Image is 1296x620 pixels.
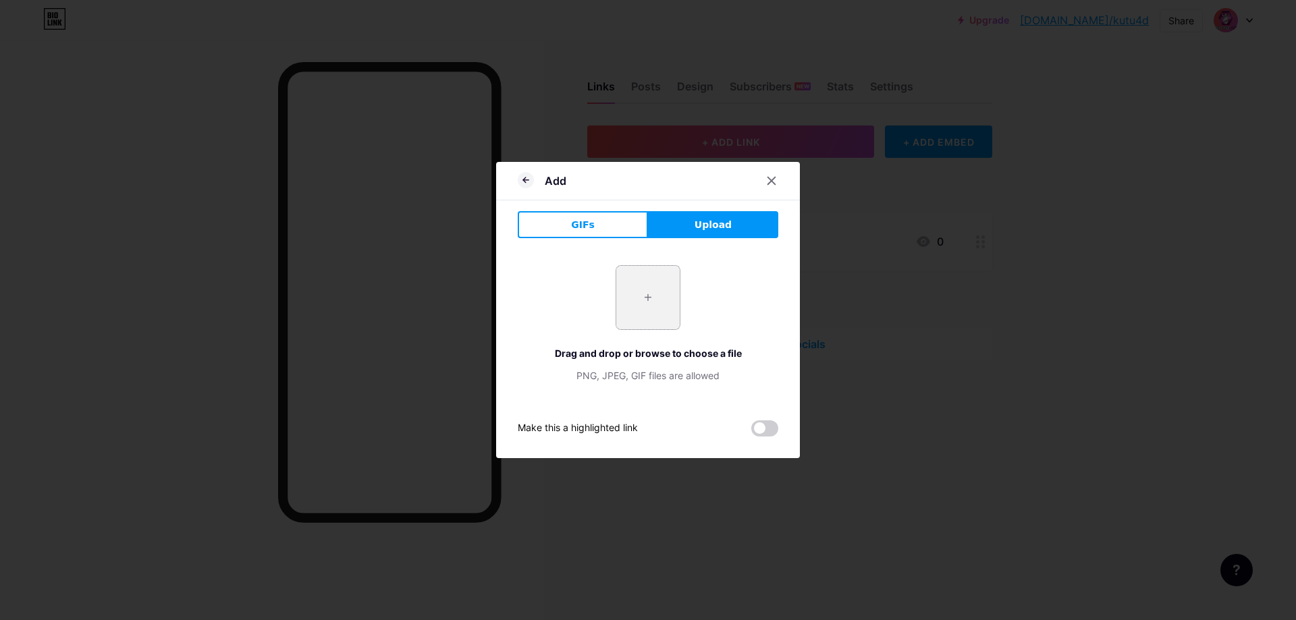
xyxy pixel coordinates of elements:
[518,368,778,383] div: PNG, JPEG, GIF files are allowed
[571,218,595,232] span: GIFs
[518,420,638,436] div: Make this a highlighted link
[695,218,732,232] span: Upload
[545,173,566,189] div: Add
[648,211,778,238] button: Upload
[518,211,648,238] button: GIFs
[518,346,778,360] div: Drag and drop or browse to choose a file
